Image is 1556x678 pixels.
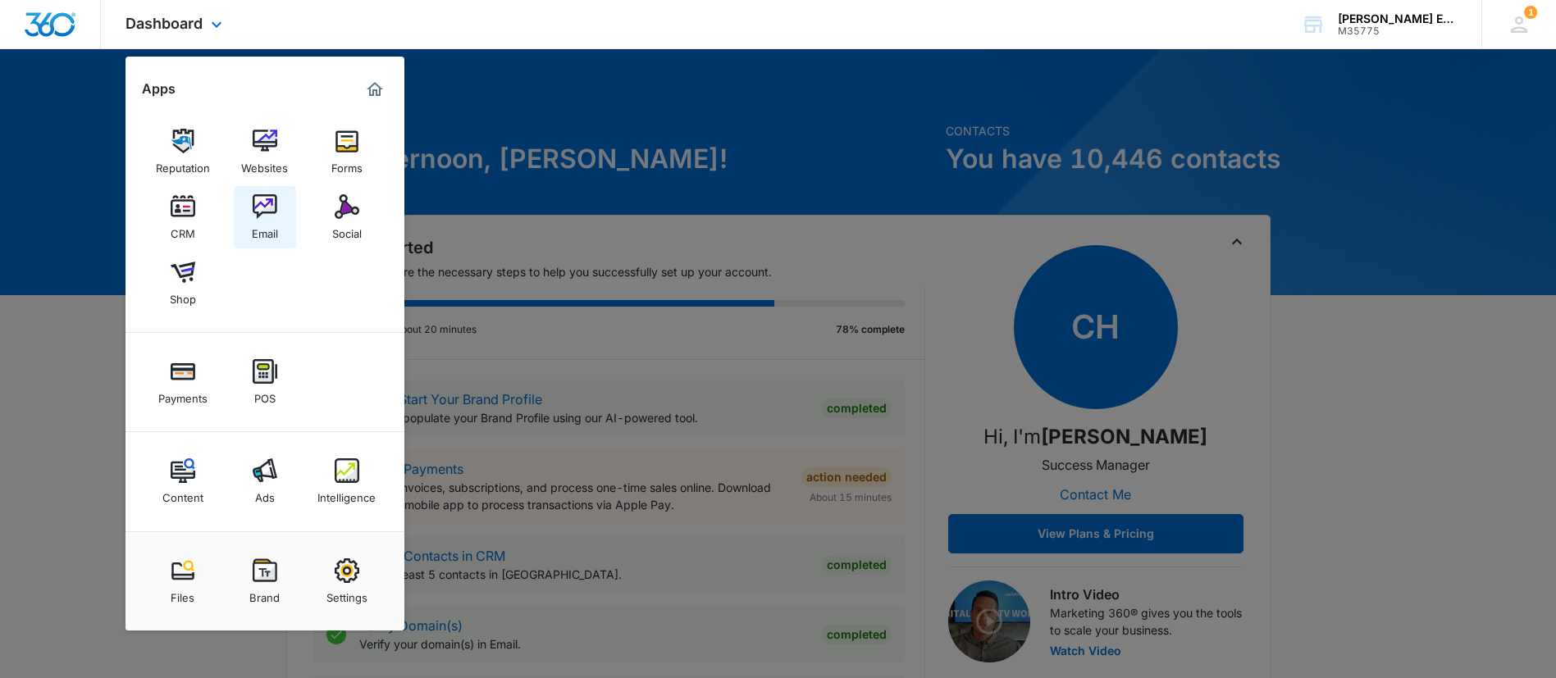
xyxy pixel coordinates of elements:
div: account name [1338,12,1458,25]
a: Forms [316,121,378,183]
div: notifications count [1524,6,1537,19]
a: Payments [152,351,214,413]
div: Reputation [156,153,210,175]
a: Marketing 360® Dashboard [362,76,388,102]
div: Forms [331,153,363,175]
div: CRM [171,219,195,240]
a: Social [316,186,378,248]
div: POS [254,384,276,405]
div: Brand [249,583,280,604]
div: Shop [170,284,196,306]
div: account id [1338,25,1458,37]
div: Payments [158,384,208,405]
a: CRM [152,186,214,248]
div: Files [171,583,194,604]
div: Settings [326,583,367,604]
a: Intelligence [316,450,378,512]
div: Websites [241,153,288,175]
div: Intelligence [317,483,376,504]
a: Content [152,450,214,512]
a: Shop [152,252,214,314]
div: Ads [255,483,275,504]
a: Brand [234,550,296,612]
div: Email [252,219,278,240]
a: Ads [234,450,296,512]
a: Settings [316,550,378,612]
h2: Apps [142,81,176,97]
div: Social [332,219,362,240]
a: Websites [234,121,296,183]
div: Content [162,483,203,504]
a: Email [234,186,296,248]
a: Reputation [152,121,214,183]
span: 1 [1524,6,1537,19]
a: POS [234,351,296,413]
a: Files [152,550,214,612]
span: Dashboard [125,15,203,32]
